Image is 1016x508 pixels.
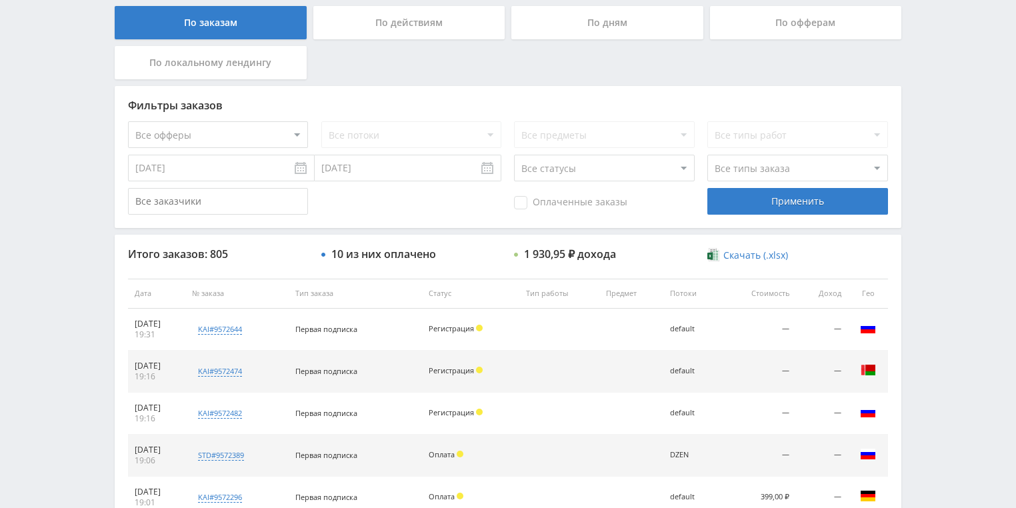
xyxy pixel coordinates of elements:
[198,324,242,335] div: kai#9572644
[295,366,357,376] span: Первая подписка
[721,309,796,351] td: —
[135,487,179,497] div: [DATE]
[670,409,715,417] div: default
[796,351,848,393] td: —
[476,409,483,415] span: Холд
[135,497,179,508] div: 19:01
[796,393,848,435] td: —
[295,324,357,334] span: Первая подписка
[429,449,455,459] span: Оплата
[128,279,185,309] th: Дата
[670,367,715,375] div: default
[476,367,483,373] span: Холд
[721,435,796,477] td: —
[115,46,307,79] div: По локальному лендингу
[707,188,887,215] div: Применить
[429,407,474,417] span: Регистрация
[295,450,357,460] span: Первая подписка
[135,455,179,466] div: 19:06
[135,445,179,455] div: [DATE]
[457,493,463,499] span: Холд
[707,249,787,262] a: Скачать (.xlsx)
[524,248,616,260] div: 1 930,95 ₽ дохода
[860,488,876,504] img: deu.png
[670,493,715,501] div: default
[135,403,179,413] div: [DATE]
[429,365,474,375] span: Регистрация
[135,361,179,371] div: [DATE]
[135,413,179,424] div: 19:16
[860,446,876,462] img: rus.png
[721,279,796,309] th: Стоимость
[135,319,179,329] div: [DATE]
[670,451,715,459] div: DZEN
[796,435,848,477] td: —
[135,329,179,340] div: 19:31
[710,6,902,39] div: По офферам
[295,408,357,418] span: Первая подписка
[198,492,242,503] div: kai#9572296
[429,323,474,333] span: Регистрация
[860,404,876,420] img: rus.png
[707,248,719,261] img: xlsx
[128,99,888,111] div: Фильтры заказов
[796,309,848,351] td: —
[860,320,876,336] img: rus.png
[860,362,876,378] img: blr.png
[457,451,463,457] span: Холд
[331,248,436,260] div: 10 из них оплачено
[796,279,848,309] th: Доход
[115,6,307,39] div: По заказам
[721,393,796,435] td: —
[198,450,244,461] div: std#9572389
[198,408,242,419] div: kai#9572482
[511,6,703,39] div: По дням
[663,279,721,309] th: Потоки
[128,248,308,260] div: Итого заказов: 805
[422,279,519,309] th: Статус
[128,188,308,215] input: Все заказчики
[599,279,663,309] th: Предмет
[721,351,796,393] td: —
[135,371,179,382] div: 19:16
[295,492,357,502] span: Первая подписка
[670,325,715,333] div: default
[519,279,599,309] th: Тип работы
[185,279,289,309] th: № заказа
[514,196,627,209] span: Оплаченные заказы
[476,325,483,331] span: Холд
[198,366,242,377] div: kai#9572474
[313,6,505,39] div: По действиям
[723,250,788,261] span: Скачать (.xlsx)
[848,279,888,309] th: Гео
[429,491,455,501] span: Оплата
[289,279,422,309] th: Тип заказа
